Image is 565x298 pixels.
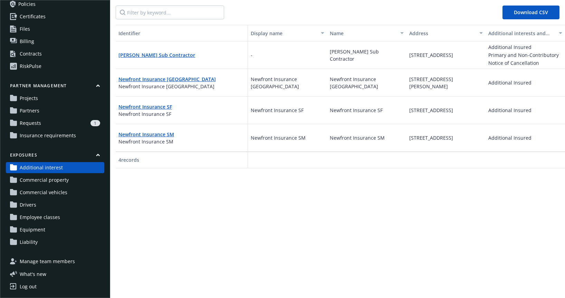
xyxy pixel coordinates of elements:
span: Newfront Insurance SF [118,110,172,118]
span: Newfront Insurance [GEOGRAPHIC_DATA] [118,83,216,90]
a: Insurance requirements [6,130,104,141]
span: Notice of Cancellation [488,59,559,67]
div: Display name [251,30,317,37]
button: What's new [6,270,57,278]
div: RiskPulse [20,61,41,72]
a: Requests1 [6,118,104,129]
span: [STREET_ADDRESS] [409,52,453,58]
span: Additional Insured [488,107,532,114]
div: Additional interests and endorsements applied [488,30,555,37]
span: Newfront Insurance [GEOGRAPHIC_DATA] [330,76,378,90]
input: Filter by keyword... [116,6,224,19]
a: RiskPulse [6,61,104,72]
div: 1 [90,120,100,126]
span: Equipment [20,224,45,235]
span: Projects [20,93,38,104]
a: [PERSON_NAME] Sub Contractor [118,52,195,58]
a: Commercial vehicles [6,187,104,198]
span: Drivers [20,199,36,210]
a: Partners [6,105,104,116]
span: What ' s new [20,270,46,278]
span: Newfront Insurance SM [330,135,385,141]
button: Identifier [116,25,248,41]
span: 4 records [118,157,139,163]
a: Drivers [6,199,104,210]
span: Manage team members [20,256,75,267]
span: Certificates [20,11,46,22]
button: Display name [248,25,327,41]
div: Identifier [118,30,245,37]
a: Contracts [6,48,104,59]
span: Employee classes [20,212,60,223]
span: Additional Insured [488,43,559,51]
span: [STREET_ADDRESS][PERSON_NAME] [409,76,453,90]
span: Newfront Insurance SF [118,103,172,110]
span: Commercial vehicles [20,187,67,198]
a: Equipment [6,224,104,235]
span: Insurance requirements [20,130,76,141]
a: Liability [6,237,104,248]
a: Certificates [6,11,104,22]
div: Log out [20,281,37,292]
div: Address [409,30,476,37]
span: [PERSON_NAME] Sub Contractor [330,48,380,62]
span: Requests [20,118,41,129]
button: Name [327,25,406,41]
span: Files [20,23,30,34]
span: [PERSON_NAME] Sub Contractor [118,51,195,59]
button: Partner management [6,83,104,91]
a: Files [6,23,104,34]
button: Address [406,25,486,41]
a: Commercial property [6,175,104,186]
span: Additional Insured [488,79,532,86]
span: Newfront Insurance SM [118,138,174,145]
span: - [251,51,252,59]
a: Newfront Insurance SM [118,131,174,138]
div: Contracts [20,48,42,59]
span: Download CSV [514,9,548,16]
span: Primary and Non-Contributory [488,51,559,59]
span: [STREET_ADDRESS] [409,135,453,141]
button: Exposures [6,152,104,161]
a: Manage team members [6,256,104,267]
span: Additional interest [20,162,63,173]
span: Partners [20,105,39,116]
span: Billing [20,36,34,47]
span: Newfront Insurance SF [330,107,383,113]
a: Newfront Insurance [GEOGRAPHIC_DATA] [118,76,216,82]
button: Download CSV [502,6,559,19]
a: Projects [6,93,104,104]
a: Employee classes [6,212,104,223]
span: [STREET_ADDRESS] [409,107,453,113]
span: Commercial property [20,175,69,186]
span: Newfront Insurance [GEOGRAPHIC_DATA] [251,76,325,90]
span: Newfront Insurance SF [251,107,304,114]
a: Billing [6,36,104,47]
a: Newfront Insurance SF [118,103,172,110]
span: Additional Insured [488,134,532,141]
a: Additional interest [6,162,104,173]
span: Newfront Insurance SM [251,134,306,141]
div: Name [330,30,396,37]
button: Additional interests and endorsements applied [486,25,565,41]
span: Liability [20,237,38,248]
